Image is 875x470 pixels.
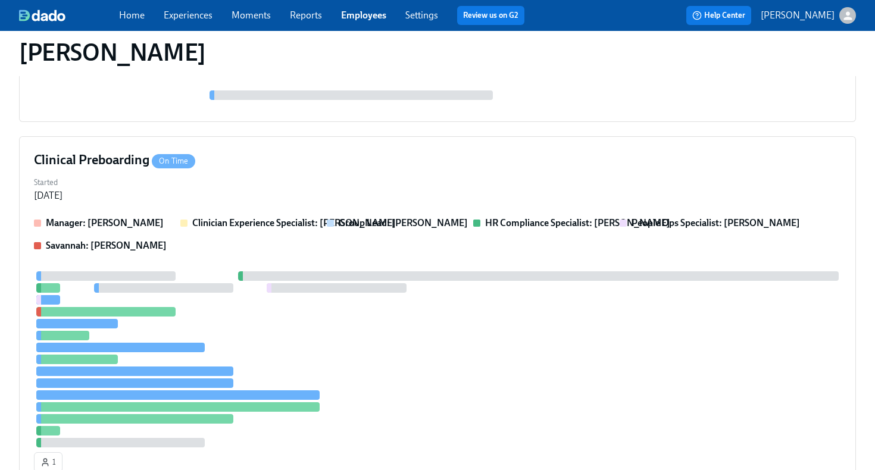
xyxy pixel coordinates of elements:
a: Moments [232,10,271,21]
p: [PERSON_NAME] [761,9,835,22]
div: [DATE] [34,189,62,202]
strong: HR Compliance Specialist: [PERSON_NAME] [485,217,670,228]
h1: [PERSON_NAME] [19,38,206,67]
img: dado [19,10,65,21]
label: Started [34,176,62,189]
button: [PERSON_NAME] [761,7,856,24]
h4: Clinical Preboarding [34,151,195,169]
a: Experiences [164,10,212,21]
strong: Manager: [PERSON_NAME] [46,217,164,228]
span: On Time [152,156,195,165]
strong: People Ops Specialist: [PERSON_NAME] [632,217,800,228]
span: 1 [40,456,56,468]
button: Review us on G2 [457,6,524,25]
a: Home [119,10,145,21]
button: Help Center [686,6,751,25]
a: Reports [290,10,322,21]
a: dado [19,10,119,21]
strong: Clinician Experience Specialist: [PERSON_NAME] [192,217,396,228]
strong: Group Lead: [PERSON_NAME] [339,217,468,228]
a: Settings [405,10,438,21]
span: Help Center [692,10,745,21]
a: Review us on G2 [463,10,518,21]
a: Employees [341,10,386,21]
strong: Savannah: [PERSON_NAME] [46,240,167,251]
